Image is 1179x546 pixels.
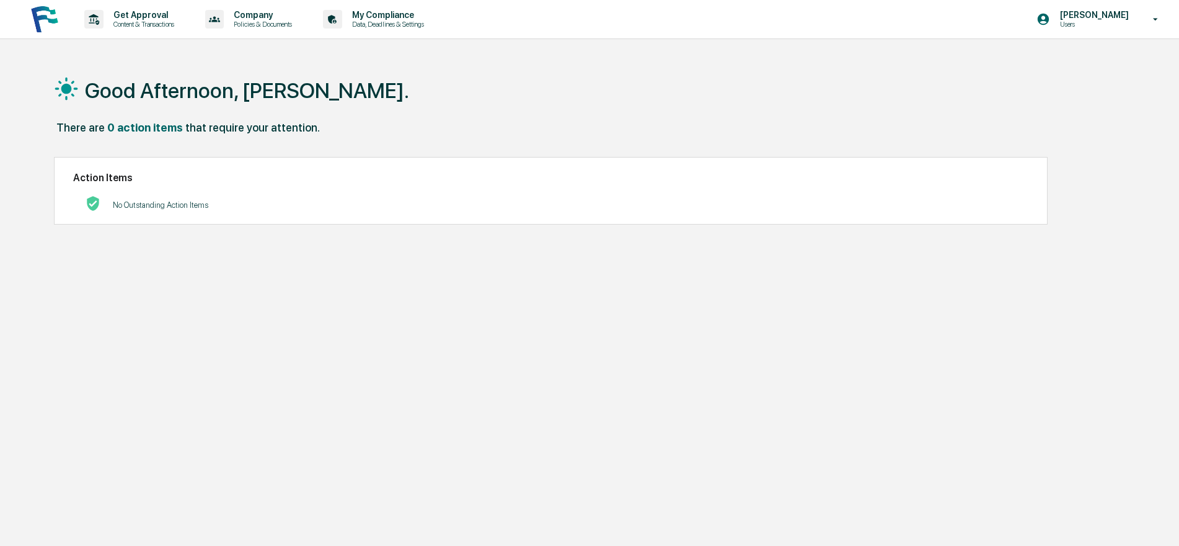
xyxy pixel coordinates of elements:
[56,121,105,134] div: There are
[1050,10,1135,20] p: [PERSON_NAME]
[85,78,409,103] h1: Good Afternoon, [PERSON_NAME].
[342,10,430,20] p: My Compliance
[104,20,180,29] p: Content & Transactions
[1050,20,1135,29] p: Users
[107,121,183,134] div: 0 action items
[104,10,180,20] p: Get Approval
[86,196,100,211] img: No Actions logo
[185,121,320,134] div: that require your attention.
[224,20,298,29] p: Policies & Documents
[30,4,60,34] img: logo
[342,20,430,29] p: Data, Deadlines & Settings
[73,172,1028,184] h2: Action Items
[113,200,208,210] p: No Outstanding Action Items
[224,10,298,20] p: Company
